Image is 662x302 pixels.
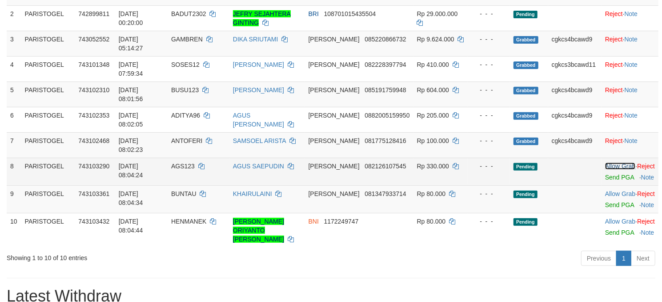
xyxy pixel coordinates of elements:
[21,5,75,31] td: PARISTOGEL
[365,86,406,94] span: Copy 085191759948 to clipboard
[7,56,21,82] td: 4
[417,218,446,225] span: Rp 80.000
[171,137,203,144] span: ANTOFERI
[78,86,109,94] span: 743102310
[625,112,638,119] a: Note
[514,218,538,226] span: Pending
[309,86,360,94] span: [PERSON_NAME]
[417,61,449,68] span: Rp 410.000
[7,213,21,247] td: 10
[471,60,506,69] div: - - -
[119,190,143,206] span: [DATE] 08:04:34
[625,86,638,94] a: Note
[309,163,360,170] span: [PERSON_NAME]
[605,201,634,208] a: Send PGA
[7,107,21,132] td: 6
[637,163,655,170] a: Reject
[7,132,21,158] td: 7
[417,112,449,119] span: Rp 205.000
[21,132,75,158] td: PARISTOGEL
[21,158,75,185] td: PARISTOGEL
[417,10,458,17] span: Rp 29.000.000
[233,218,284,243] a: [PERSON_NAME] ORIYANTO [PERSON_NAME]
[309,10,319,17] span: BRI
[605,218,635,225] a: Allow Grab
[602,158,658,185] td: ·
[514,36,538,44] span: Grabbed
[233,86,284,94] a: [PERSON_NAME]
[365,36,406,43] span: Copy 085220866732 to clipboard
[7,31,21,56] td: 3
[637,218,655,225] a: Reject
[605,190,637,197] span: ·
[309,218,319,225] span: BNI
[365,163,406,170] span: Copy 082126107545 to clipboard
[417,137,449,144] span: Rp 100.000
[471,86,506,94] div: - - -
[605,218,637,225] span: ·
[605,112,623,119] a: Reject
[605,163,637,170] span: ·
[471,136,506,145] div: - - -
[641,201,654,208] a: Note
[309,137,360,144] span: [PERSON_NAME]
[605,36,623,43] a: Reject
[171,10,206,17] span: BADUT2302
[417,36,454,43] span: Rp 9.624.000
[605,10,623,17] a: Reject
[21,82,75,107] td: PARISTOGEL
[233,61,284,68] a: [PERSON_NAME]
[548,132,602,158] td: cgkcs4bcawd9
[365,112,409,119] span: Copy 0882005159950 to clipboard
[309,36,360,43] span: [PERSON_NAME]
[119,112,143,128] span: [DATE] 08:02:05
[119,137,143,153] span: [DATE] 08:02:23
[309,112,360,119] span: [PERSON_NAME]
[171,36,203,43] span: GAMBREN
[605,174,634,181] a: Send PGA
[171,163,195,170] span: AGS123
[471,9,506,18] div: - - -
[625,36,638,43] a: Note
[78,36,109,43] span: 743052552
[625,10,638,17] a: Note
[625,137,638,144] a: Note
[365,190,406,197] span: Copy 081347933714 to clipboard
[625,61,638,68] a: Note
[78,61,109,68] span: 743101348
[171,61,200,68] span: SOSES12
[514,61,538,69] span: Grabbed
[119,10,143,26] span: [DATE] 00:20:00
[602,82,658,107] td: ·
[514,11,538,18] span: Pending
[21,107,75,132] td: PARISTOGEL
[78,218,109,225] span: 743103432
[78,163,109,170] span: 743103290
[233,36,278,43] a: DIKA SRIUTAMI
[119,86,143,102] span: [DATE] 08:01:56
[21,185,75,213] td: PARISTOGEL
[78,10,109,17] span: 742899811
[602,213,658,247] td: ·
[548,107,602,132] td: cgkcs4bcawd9
[7,250,269,262] div: Showing 1 to 10 of 10 entries
[309,61,360,68] span: [PERSON_NAME]
[605,190,635,197] a: Allow Grab
[233,10,291,26] a: JEFRY SEJAHTERA GINTING
[605,229,634,236] a: Send PGA
[119,163,143,179] span: [DATE] 08:04:24
[602,107,658,132] td: ·
[514,191,538,198] span: Pending
[417,163,449,170] span: Rp 330.000
[605,163,635,170] a: Allow Grab
[233,137,286,144] a: SAMSOEL ARISTA
[641,174,654,181] a: Note
[514,138,538,145] span: Grabbed
[605,61,623,68] a: Reject
[233,190,272,197] a: KHAIRULAINI
[471,217,506,226] div: - - -
[78,190,109,197] span: 743103361
[309,190,360,197] span: [PERSON_NAME]
[119,61,143,77] span: [DATE] 07:59:34
[471,162,506,171] div: - - -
